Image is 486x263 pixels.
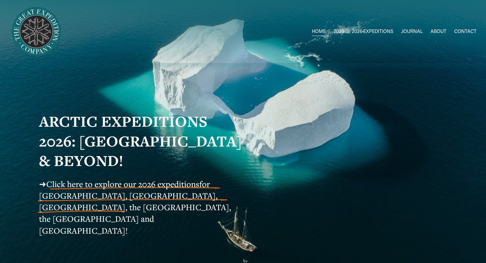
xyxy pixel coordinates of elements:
[352,27,393,36] a: folder dropdown
[401,27,423,36] a: JOURNAL
[454,27,476,36] a: CONTACT
[46,179,199,189] a: Click here to explore our 2026 expeditions
[334,27,344,36] a: folder dropdown
[334,27,344,36] span: 2025
[39,179,46,189] span: ➜
[39,111,246,170] strong: ARCTIC EXPEDITIONS 2026: [GEOGRAPHIC_DATA] & BEYOND!
[312,27,326,36] a: HOME
[352,27,393,36] span: 2026 EXPEDITIONS
[39,179,233,236] span: for [GEOGRAPHIC_DATA], [GEOGRAPHIC_DATA], [GEOGRAPHIC_DATA], the [GEOGRAPHIC_DATA], the [GEOGRAPH...
[430,27,446,36] a: ABOUT
[10,5,63,58] img: Arctic Expeditions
